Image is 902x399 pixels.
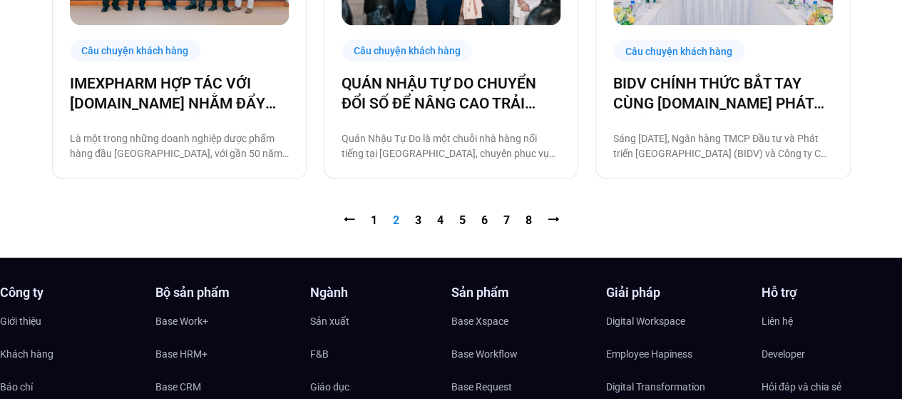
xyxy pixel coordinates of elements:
a: IMEXPHARM HỢP TÁC VỚI [DOMAIN_NAME] NHẰM ĐẨY MẠNH CHUYỂN ĐỔI SỐ CHO VẬN HÀNH THÔNG MINH [70,74,289,113]
a: F&B [310,343,451,365]
span: Giáo dục [310,376,349,398]
span: Employee Hapiness [606,343,692,365]
span: Base Work+ [155,310,208,332]
a: 4 [437,213,444,227]
h4: Sản phẩm [451,286,593,299]
a: 1 [371,213,377,227]
p: Sáng [DATE], Ngân hàng TMCP Đầu tư và Phát triển [GEOGRAPHIC_DATA] (BIDV) và Công ty Cổ phần Base... [613,131,832,161]
span: Hỏi đáp và chia sẻ [762,376,841,398]
a: ⭢ [548,213,559,227]
a: ⭠ [344,213,355,227]
a: 8 [526,213,532,227]
a: 3 [415,213,421,227]
a: QUÁN NHẬU TỰ DO CHUYỂN ĐỔI SỐ ĐỂ NÂNG CAO TRẢI NGHIỆM CHO 1000 NHÂN SỰ [342,74,560,113]
a: Base CRM [155,376,297,398]
a: Employee Hapiness [606,343,747,365]
a: Digital Transformation [606,376,747,398]
a: Base Workflow [451,343,593,365]
span: Base Request [451,376,512,398]
h4: Bộ sản phẩm [155,286,297,299]
span: Digital Workspace [606,310,685,332]
span: Base HRM+ [155,343,207,365]
span: Developer [762,343,805,365]
div: Câu chuyện khách hàng [70,40,201,62]
a: 6 [481,213,488,227]
a: Base Work+ [155,310,297,332]
a: Giáo dục [310,376,451,398]
div: Câu chuyện khách hàng [342,40,473,62]
a: 5 [459,213,466,227]
p: Quán Nhậu Tự Do là một chuỗi nhà hàng nổi tiếng tại [GEOGRAPHIC_DATA], chuyên phục vụ các món nhậ... [342,131,560,161]
a: Base Request [451,376,593,398]
span: 2 [393,213,399,227]
div: Câu chuyện khách hàng [613,40,744,62]
span: Liên hệ [762,310,793,332]
a: Sản xuất [310,310,451,332]
nav: Pagination [52,212,851,229]
a: BIDV CHÍNH THỨC BẮT TAY CÙNG [DOMAIN_NAME] PHÁT TRIỂN GIẢI PHÁP TÀI CHÍNH SỐ TOÀN DIỆN CHO DOANH ... [613,74,832,113]
span: Base Xspace [451,310,508,332]
span: Sản xuất [310,310,349,332]
span: F&B [310,343,329,365]
a: 7 [503,213,510,227]
a: Base Xspace [451,310,593,332]
span: Base CRM [155,376,201,398]
a: Base HRM+ [155,343,297,365]
p: Là một trong những doanh nghiệp dược phẩm hàng đầu [GEOGRAPHIC_DATA], với gần 50 năm phát triển b... [70,131,289,161]
a: Digital Workspace [606,310,747,332]
h4: Ngành [310,286,451,299]
span: Digital Transformation [606,376,705,398]
span: Base Workflow [451,343,518,365]
h4: Giải pháp [606,286,747,299]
